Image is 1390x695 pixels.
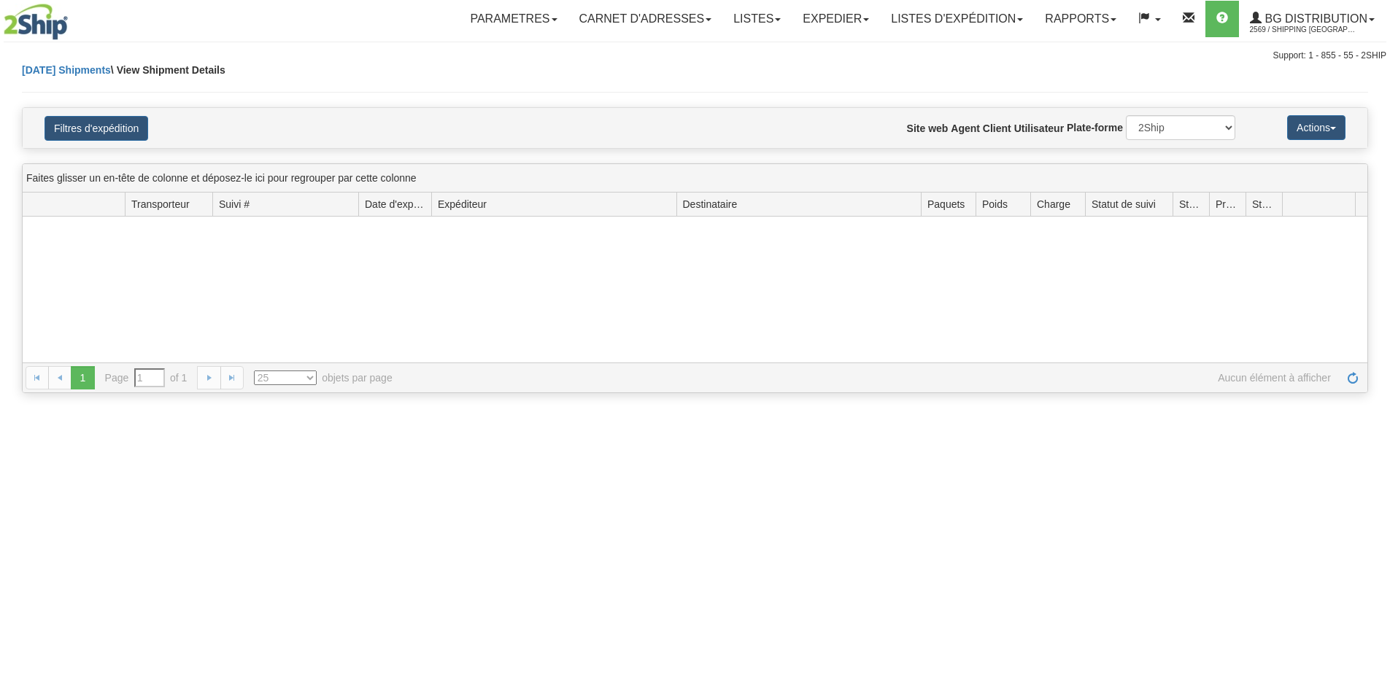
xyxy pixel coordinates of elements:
[22,64,111,76] a: [DATE] Shipments
[1262,12,1367,25] span: BG Distribution
[1250,23,1359,37] span: 2569 / Shipping [GEOGRAPHIC_DATA]
[254,370,393,385] span: objets par page
[413,370,1331,385] span: Aucun élément à afficher
[983,121,1011,136] label: Client
[1037,197,1070,211] span: Charge
[438,197,487,211] span: Expéditeur
[880,1,1034,37] a: LISTES D'EXPÉDITION
[131,197,190,211] span: Transporteur
[1252,197,1276,211] span: Statut de ramassage
[1239,1,1386,37] a: BG Distribution 2569 / Shipping [GEOGRAPHIC_DATA]
[459,1,568,37] a: Parametres
[568,1,723,37] a: Carnet d'adresses
[71,366,94,389] span: 1
[23,164,1367,193] div: grid grouping header
[1287,115,1345,140] button: Actions
[4,50,1386,62] div: Support: 1 - 855 - 55 - 2SHIP
[111,64,225,76] span: \ View Shipment Details
[951,121,980,136] label: Agent
[683,197,738,211] span: Destinataire
[365,197,425,211] span: Date d'expédition
[927,197,965,211] span: Paquets
[4,4,68,40] img: logo2569.jpg
[1216,197,1240,211] span: Problèmes d'expédition
[1341,366,1364,389] a: Rafraîchir
[982,197,1008,211] span: Poids
[1179,197,1203,211] span: Statut de livraison
[105,368,188,387] span: Page of 1
[722,1,792,37] a: Listes
[1067,120,1123,135] label: Plate-forme
[907,121,949,136] label: Site web
[45,116,148,141] button: Filtres d'expédition
[792,1,880,37] a: Expedier
[1034,1,1127,37] a: Rapports
[1014,121,1064,136] label: Utilisateur
[219,197,250,211] span: Suivi #
[1092,197,1156,211] span: Statut de suivi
